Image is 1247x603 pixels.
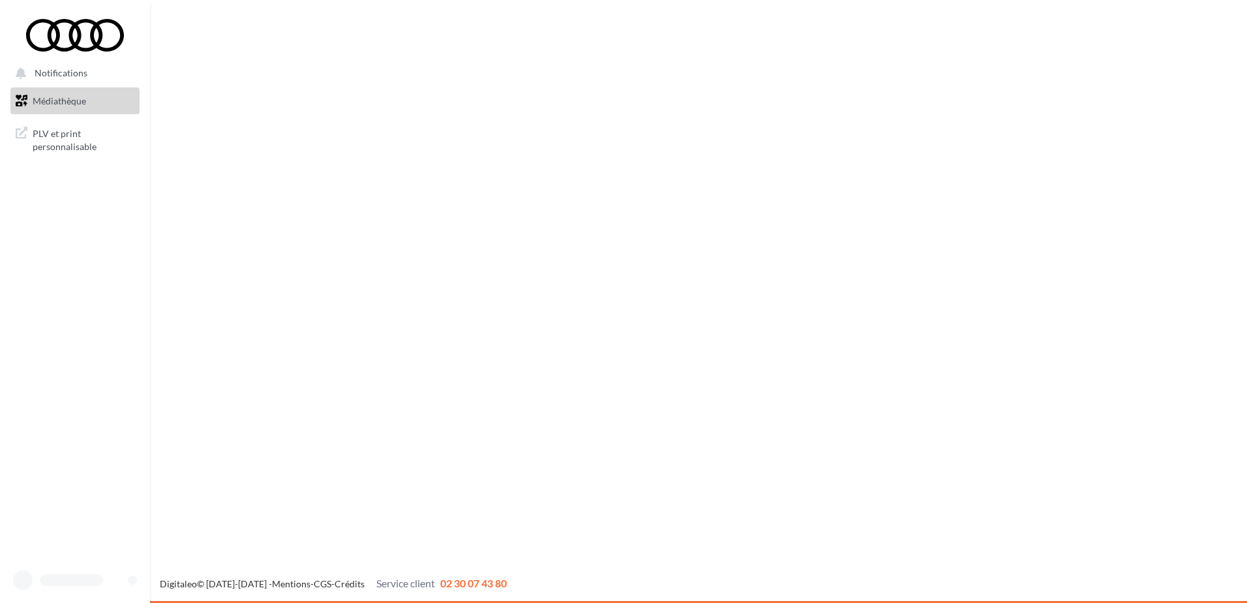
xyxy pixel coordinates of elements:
[314,578,331,589] a: CGS
[8,119,142,158] a: PLV et print personnalisable
[335,578,365,589] a: Crédits
[33,125,134,153] span: PLV et print personnalisable
[272,578,310,589] a: Mentions
[160,578,507,589] span: © [DATE]-[DATE] - - -
[160,578,197,589] a: Digitaleo
[33,95,86,106] span: Médiathèque
[35,68,87,79] span: Notifications
[8,87,142,115] a: Médiathèque
[440,577,507,589] span: 02 30 07 43 80
[376,577,435,589] span: Service client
